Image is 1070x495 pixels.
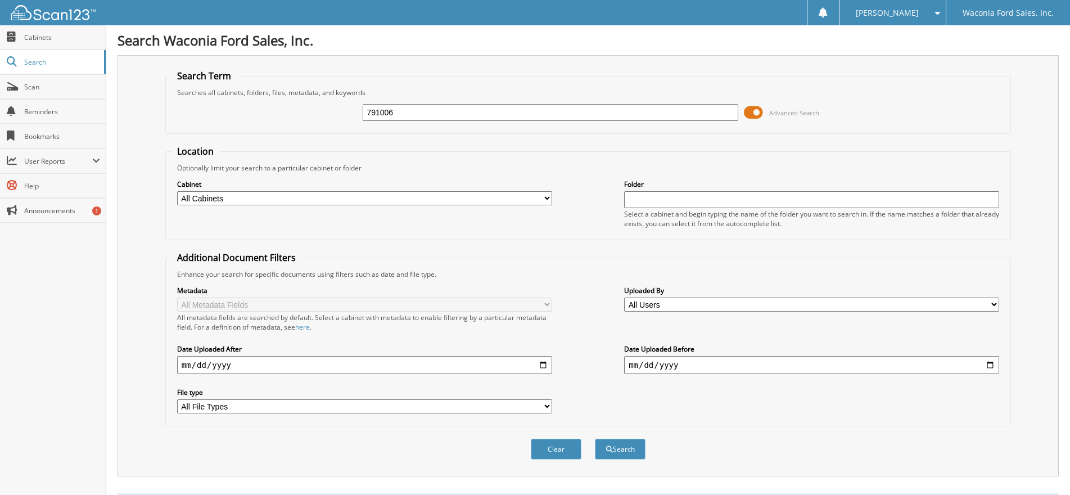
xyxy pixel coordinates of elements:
[1014,441,1070,495] iframe: Chat Widget
[92,206,101,215] div: 1
[177,179,552,189] label: Cabinet
[624,286,999,295] label: Uploaded By
[24,107,100,116] span: Reminders
[24,82,100,92] span: Scan
[177,313,552,332] div: All metadata fields are searched by default. Select a cabinet with metadata to enable filtering b...
[171,145,219,157] legend: Location
[295,322,310,332] a: here
[171,70,237,82] legend: Search Term
[595,439,645,460] button: Search
[24,156,92,166] span: User Reports
[177,356,552,374] input: start
[24,206,100,215] span: Announcements
[24,181,100,191] span: Help
[171,163,1005,173] div: Optionally limit your search to a particular cabinet or folder
[171,88,1005,97] div: Searches all cabinets, folders, files, metadata, and keywords
[24,57,98,67] span: Search
[531,439,581,460] button: Clear
[769,109,819,117] span: Advanced Search
[118,31,1059,49] h1: Search Waconia Ford Sales, Inc.
[624,209,999,228] div: Select a cabinet and begin typing the name of the folder you want to search in. If the name match...
[24,132,100,141] span: Bookmarks
[177,286,552,295] label: Metadata
[171,251,301,264] legend: Additional Document Filters
[177,388,552,397] label: File type
[177,344,552,354] label: Date Uploaded After
[624,356,999,374] input: end
[624,344,999,354] label: Date Uploaded Before
[624,179,999,189] label: Folder
[171,269,1005,279] div: Enhance your search for specific documents using filters such as date and file type.
[24,33,100,42] span: Cabinets
[11,5,96,20] img: scan123-logo-white.svg
[856,10,919,16] span: [PERSON_NAME]
[963,10,1054,16] span: Waconia Ford Sales, Inc.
